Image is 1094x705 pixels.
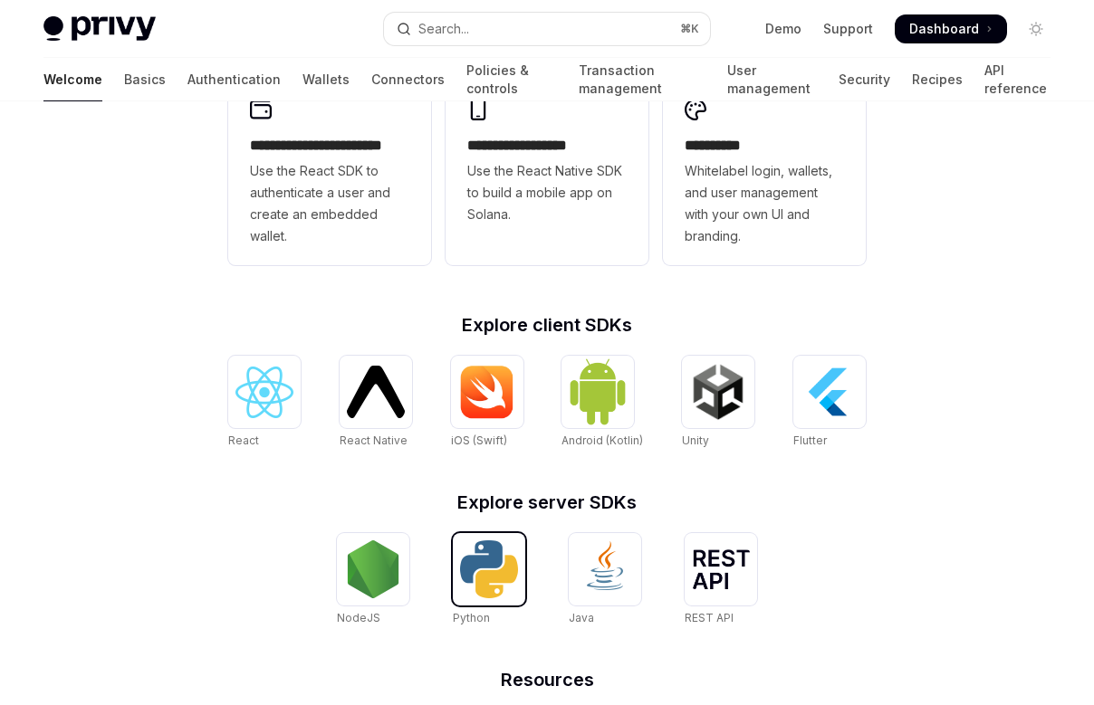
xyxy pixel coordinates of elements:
[451,356,523,450] a: iOS (Swift)iOS (Swift)
[895,14,1007,43] a: Dashboard
[692,549,750,589] img: REST API
[344,540,402,598] img: NodeJS
[685,611,734,624] span: REST API
[579,58,705,101] a: Transaction management
[187,58,281,101] a: Authentication
[793,356,866,450] a: FlutterFlutter
[909,20,979,38] span: Dashboard
[337,611,380,624] span: NodeJS
[235,367,293,418] img: React
[823,20,873,38] a: Support
[458,365,516,419] img: iOS (Swift)
[984,58,1051,101] a: API reference
[302,58,350,101] a: Wallets
[228,671,866,689] h2: Resources
[1022,14,1051,43] button: Toggle dark mode
[228,356,301,450] a: ReactReact
[418,18,469,40] div: Search...
[765,20,801,38] a: Demo
[682,433,709,447] span: Unity
[453,611,490,624] span: Python
[466,58,557,101] a: Policies & controls
[685,533,757,627] a: REST APIREST API
[340,433,408,447] span: React Native
[839,58,890,101] a: Security
[228,316,866,334] h2: Explore client SDKs
[371,58,445,101] a: Connectors
[337,533,409,627] a: NodeJSNodeJS
[793,433,827,447] span: Flutter
[801,363,859,421] img: Flutter
[446,81,648,265] a: **** **** **** ***Use the React Native SDK to build a mobile app on Solana.
[569,533,641,627] a: JavaJava
[689,363,747,421] img: Unity
[228,433,259,447] span: React
[451,433,507,447] span: iOS (Swift)
[680,22,699,36] span: ⌘ K
[384,13,710,45] button: Open search
[663,81,866,265] a: **** *****Whitelabel login, wallets, and user management with your own UI and branding.
[347,366,405,417] img: React Native
[124,58,166,101] a: Basics
[43,58,102,101] a: Welcome
[685,160,844,247] span: Whitelabel login, wallets, and user management with your own UI and branding.
[467,160,627,225] span: Use the React Native SDK to build a mobile app on Solana.
[250,160,409,247] span: Use the React SDK to authenticate a user and create an embedded wallet.
[460,540,518,598] img: Python
[727,58,817,101] a: User management
[453,533,525,627] a: PythonPython
[569,611,594,624] span: Java
[340,356,412,450] a: React NativeReact Native
[561,433,643,447] span: Android (Kotlin)
[682,356,754,450] a: UnityUnity
[43,16,156,42] img: light logo
[912,58,963,101] a: Recipes
[576,540,634,598] img: Java
[569,357,627,425] img: Android (Kotlin)
[228,493,866,511] h2: Explore server SDKs
[561,356,643,450] a: Android (Kotlin)Android (Kotlin)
